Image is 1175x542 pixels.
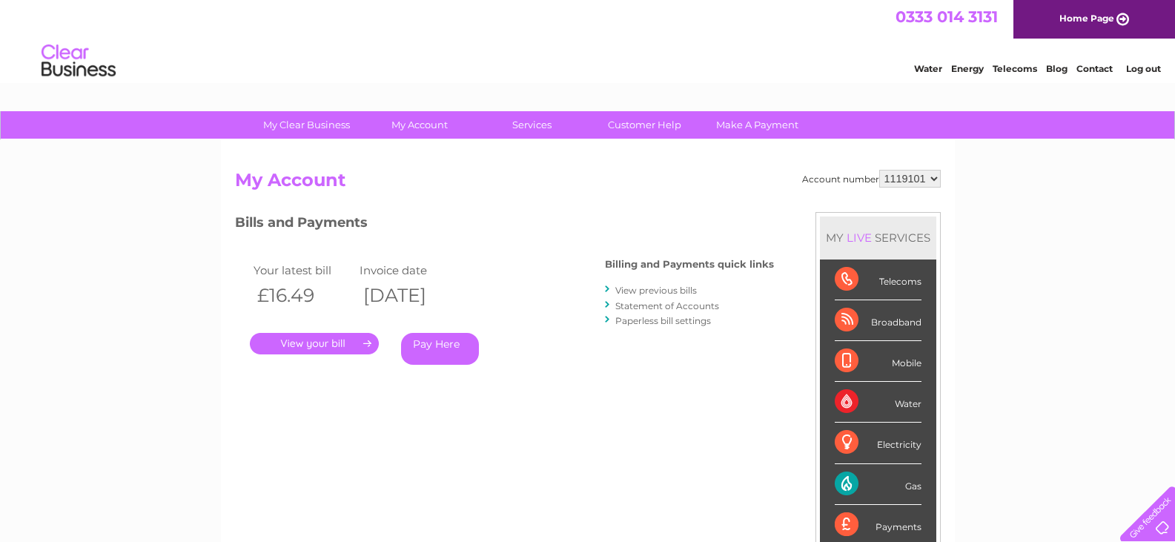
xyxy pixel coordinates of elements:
a: Make A Payment [696,111,818,139]
div: Gas [835,464,921,505]
a: Log out [1126,63,1161,74]
h3: Bills and Payments [235,212,774,238]
a: Contact [1076,63,1113,74]
a: View previous bills [615,285,697,296]
a: Water [914,63,942,74]
div: Account number [802,170,941,188]
h4: Billing and Payments quick links [605,259,774,270]
th: £16.49 [250,280,357,311]
div: LIVE [844,231,875,245]
a: My Clear Business [245,111,368,139]
div: Electricity [835,423,921,463]
h2: My Account [235,170,941,198]
a: Paperless bill settings [615,315,711,326]
th: [DATE] [356,280,463,311]
a: 0333 014 3131 [896,7,998,26]
div: Telecoms [835,260,921,300]
a: Statement of Accounts [615,300,719,311]
div: Clear Business is a trading name of Verastar Limited (registered in [GEOGRAPHIC_DATA] No. 3667643... [238,8,939,72]
div: Broadband [835,300,921,341]
a: Pay Here [401,333,479,365]
a: Customer Help [583,111,706,139]
div: Water [835,382,921,423]
a: . [250,333,379,354]
a: Energy [951,63,984,74]
td: Your latest bill [250,260,357,280]
a: Telecoms [993,63,1037,74]
div: MY SERVICES [820,217,936,259]
div: Mobile [835,341,921,382]
a: Services [471,111,593,139]
td: Invoice date [356,260,463,280]
a: Blog [1046,63,1068,74]
img: logo.png [41,39,116,84]
a: My Account [358,111,480,139]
